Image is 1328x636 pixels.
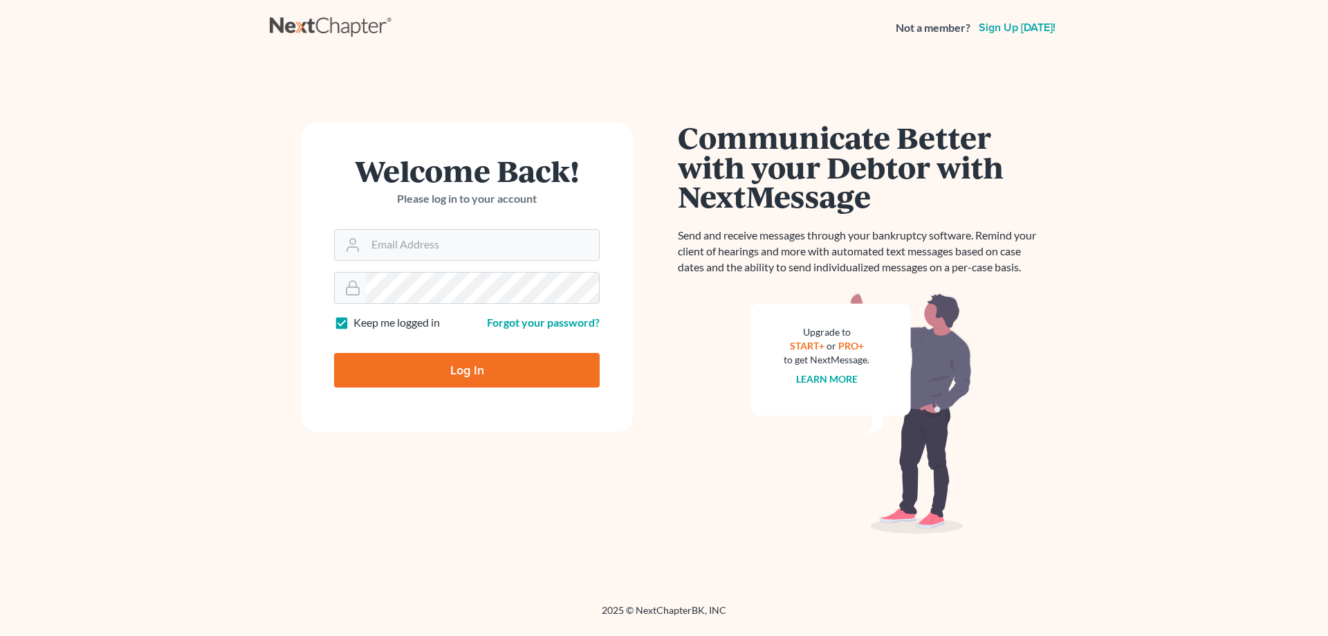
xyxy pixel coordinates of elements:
[334,156,600,185] h1: Welcome Back!
[784,325,869,339] div: Upgrade to
[796,373,858,385] a: Learn more
[487,316,600,329] a: Forgot your password?
[353,315,440,331] label: Keep me logged in
[838,340,864,352] a: PRO+
[976,22,1058,33] a: Sign up [DATE]!
[270,603,1058,628] div: 2025 © NextChapterBK, INC
[790,340,824,352] a: START+
[784,353,869,367] div: to get NextMessage.
[334,353,600,388] input: Log In
[896,20,970,36] strong: Not a member?
[678,122,1044,211] h1: Communicate Better with your Debtor with NextMessage
[827,340,836,352] span: or
[678,228,1044,275] p: Send and receive messages through your bankruptcy software. Remind your client of hearings and mo...
[750,292,972,534] img: nextmessage_bg-59042aed3d76b12b5cd301f8e5b87938c9018125f34e5fa2b7a6b67550977c72.svg
[366,230,599,260] input: Email Address
[334,191,600,207] p: Please log in to your account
